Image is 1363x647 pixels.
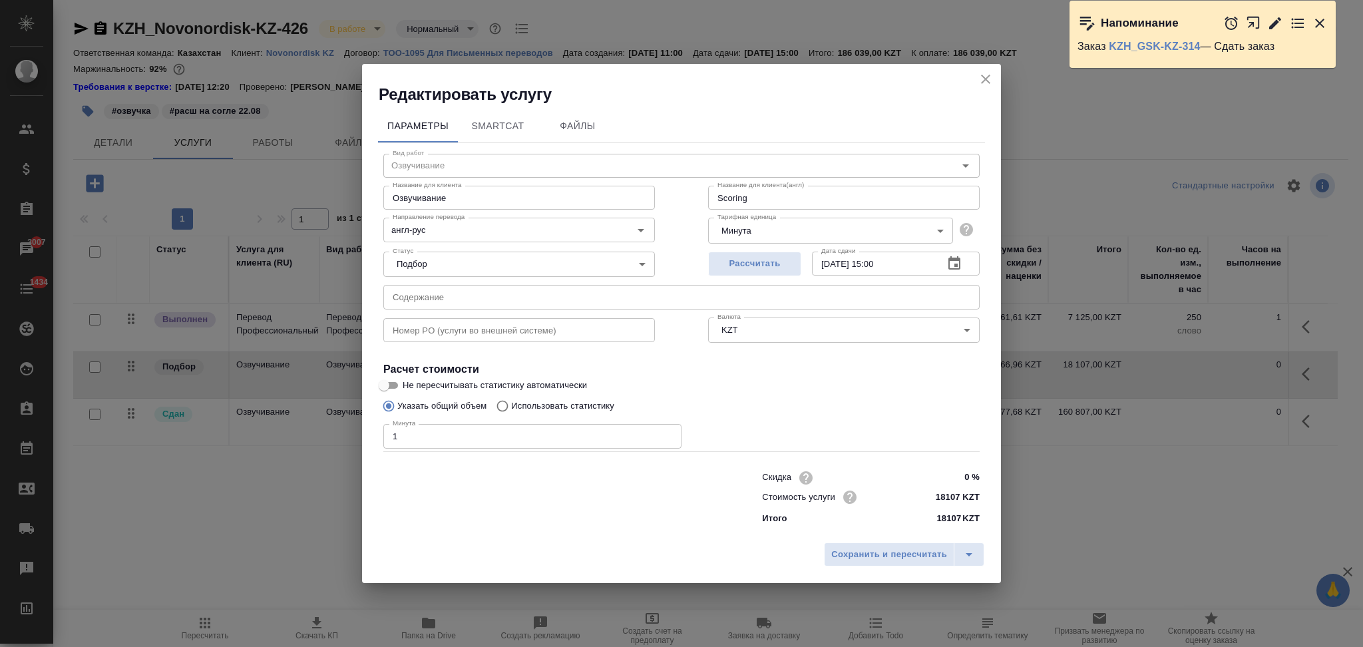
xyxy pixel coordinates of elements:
div: Минута [708,218,953,243]
p: Итого [762,512,787,525]
button: KZT [717,324,742,335]
input: ✎ Введи что-нибудь [930,487,980,507]
p: Стоимость услуги [762,491,835,504]
p: KZT [962,512,980,525]
div: Подбор [383,252,655,277]
button: Перейти в todo [1290,15,1306,31]
a: KZH_GSK-KZ-314 [1109,41,1200,52]
p: Использовать статистику [511,399,614,413]
p: Указать общий объем [397,399,487,413]
h4: Расчет стоимости [383,361,980,377]
button: Открыть в новой вкладке [1246,9,1261,37]
div: split button [824,542,984,566]
span: Сохранить и пересчитать [831,547,947,562]
button: Закрыть [1312,15,1328,31]
span: Рассчитать [715,256,794,272]
input: ✎ Введи что-нибудь [930,468,980,487]
span: Не пересчитывать статистику автоматически [403,379,587,392]
span: SmartCat [466,118,530,134]
p: 18107 [936,512,961,525]
p: Напоминание [1101,17,1179,30]
button: Подбор [393,258,431,270]
button: Open [632,221,650,240]
button: Сохранить и пересчитать [824,542,954,566]
button: Рассчитать [708,252,801,276]
p: Скидка [762,471,791,484]
button: Редактировать [1267,15,1283,31]
button: Минута [717,225,755,236]
span: Файлы [546,118,610,134]
button: Отложить [1223,15,1239,31]
span: Параметры [386,118,450,134]
h2: Редактировать услугу [379,84,1001,105]
button: close [976,69,996,89]
p: Заказ — Сдать заказ [1077,40,1328,53]
div: KZT [708,318,980,343]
